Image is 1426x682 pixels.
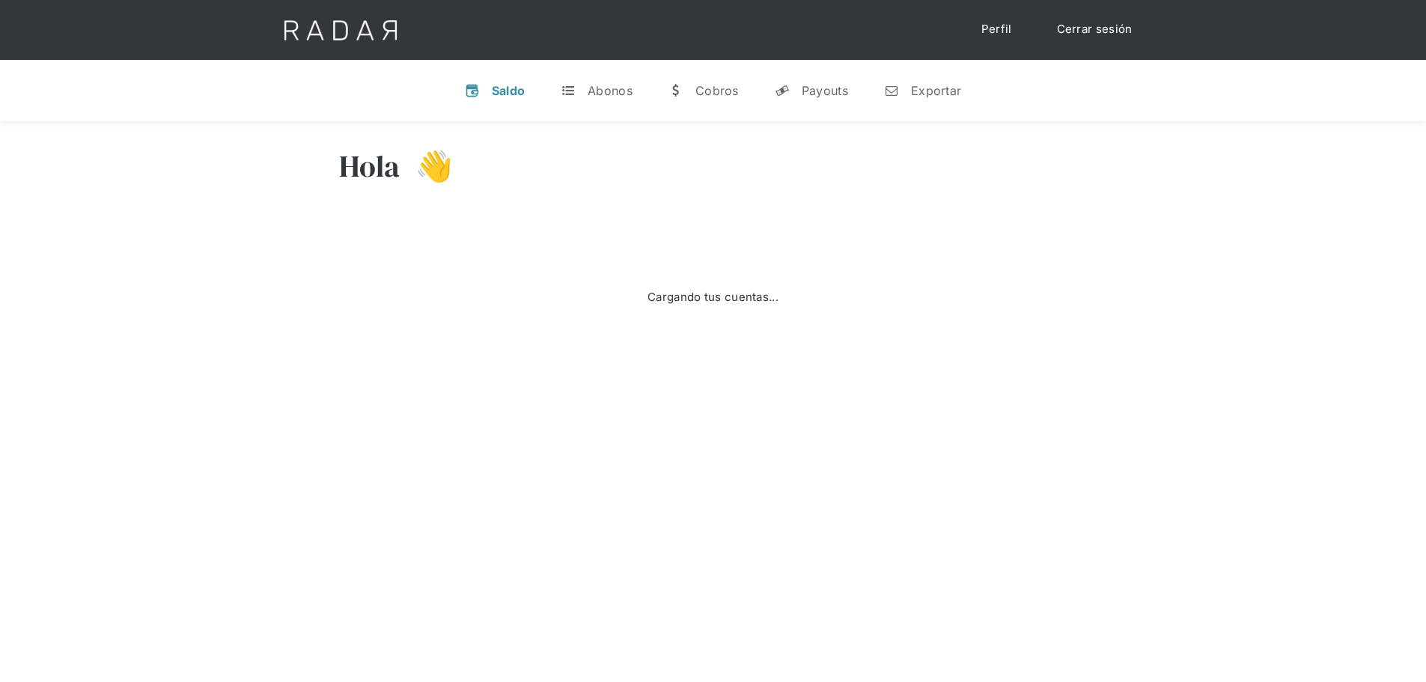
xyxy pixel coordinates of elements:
div: Saldo [492,83,525,98]
div: Abonos [588,83,633,98]
div: n [884,83,899,98]
a: Cerrar sesión [1042,15,1148,44]
div: y [775,83,790,98]
div: t [561,83,576,98]
div: Cobros [695,83,739,98]
div: Payouts [802,83,848,98]
div: Exportar [911,83,961,98]
h3: Hola [339,147,400,185]
h3: 👋 [400,147,453,185]
div: v [465,83,480,98]
a: Perfil [966,15,1027,44]
div: w [668,83,683,98]
div: Cargando tus cuentas... [648,289,778,306]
